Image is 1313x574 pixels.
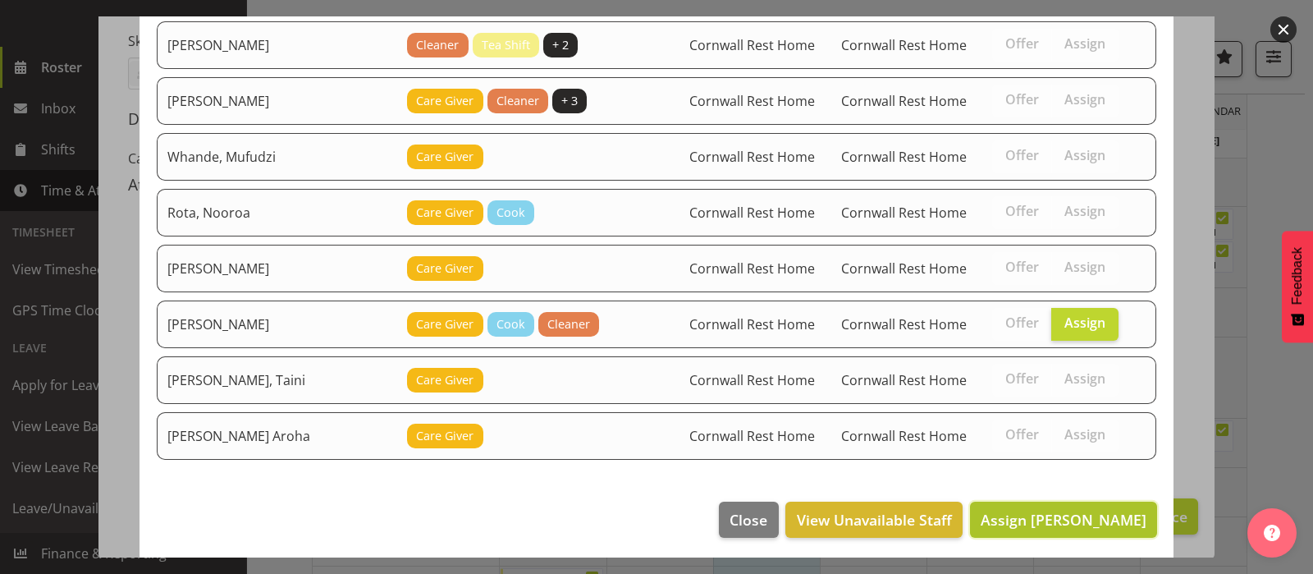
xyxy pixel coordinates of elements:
[416,36,459,54] span: Cleaner
[416,148,474,166] span: Care Giver
[1005,315,1039,331] span: Offer
[1064,91,1105,108] span: Assign
[561,92,578,110] span: + 3
[970,502,1157,538] button: Assign [PERSON_NAME]
[482,36,530,54] span: Tea Shift
[157,77,397,125] td: [PERSON_NAME]
[981,510,1146,530] span: Assign [PERSON_NAME]
[1064,147,1105,163] span: Assign
[1064,370,1105,387] span: Assign
[730,509,767,530] span: Close
[841,259,967,278] span: Cornwall Rest Home
[496,92,539,110] span: Cleaner
[547,315,590,333] span: Cleaner
[785,502,962,538] button: View Unavailable Staff
[841,92,967,110] span: Cornwall Rest Home
[689,204,815,222] span: Cornwall Rest Home
[1282,231,1313,342] button: Feedback - Show survey
[841,315,967,333] span: Cornwall Rest Home
[1005,370,1039,387] span: Offer
[1005,203,1039,219] span: Offer
[157,245,397,292] td: [PERSON_NAME]
[841,204,967,222] span: Cornwall Rest Home
[689,36,815,54] span: Cornwall Rest Home
[1005,147,1039,163] span: Offer
[416,259,474,278] span: Care Giver
[157,133,397,181] td: Whande, Mufudzi
[797,509,952,530] span: View Unavailable Staff
[157,301,397,348] td: [PERSON_NAME]
[1064,259,1105,275] span: Assign
[1005,426,1039,443] span: Offer
[1064,203,1105,219] span: Assign
[416,371,474,389] span: Care Giver
[157,356,397,404] td: [PERSON_NAME], Taini
[841,36,967,54] span: Cornwall Rest Home
[416,204,474,222] span: Care Giver
[689,148,815,166] span: Cornwall Rest Home
[1264,525,1280,541] img: help-xxl-2.png
[1005,35,1039,52] span: Offer
[841,148,967,166] span: Cornwall Rest Home
[689,315,815,333] span: Cornwall Rest Home
[552,36,569,54] span: + 2
[689,259,815,278] span: Cornwall Rest Home
[1005,91,1039,108] span: Offer
[157,189,397,236] td: Rota, Nooroa
[689,427,815,445] span: Cornwall Rest Home
[496,204,525,222] span: Cook
[689,371,815,389] span: Cornwall Rest Home
[1290,247,1305,305] span: Feedback
[157,21,397,69] td: [PERSON_NAME]
[157,412,397,460] td: [PERSON_NAME] Aroha
[841,427,967,445] span: Cornwall Rest Home
[416,427,474,445] span: Care Giver
[496,315,525,333] span: Cook
[416,92,474,110] span: Care Giver
[841,371,967,389] span: Cornwall Rest Home
[1064,426,1105,443] span: Assign
[1005,259,1039,275] span: Offer
[689,92,815,110] span: Cornwall Rest Home
[416,315,474,333] span: Care Giver
[1064,35,1105,52] span: Assign
[719,502,778,538] button: Close
[1064,315,1105,331] span: Assign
